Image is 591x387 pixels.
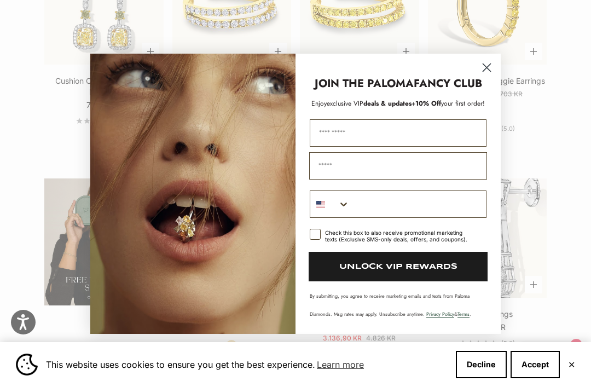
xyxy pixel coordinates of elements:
[327,99,363,108] span: exclusive VIP
[457,310,470,317] a: Terms
[412,99,485,108] span: + your first order!
[327,99,412,108] span: deals & updates
[315,76,414,91] strong: JOIN THE PALOMA
[46,356,447,373] span: This website uses cookies to ensure you get the best experience.
[426,310,454,317] a: Privacy Policy
[426,310,471,317] span: & .
[16,354,38,376] img: Cookie banner
[415,99,441,108] span: 10% Off
[511,351,560,378] button: Accept
[310,119,486,147] input: First Name
[311,99,327,108] span: Enjoy
[568,361,575,368] button: Close
[309,152,487,180] input: Email
[414,76,482,91] strong: FANCY CLUB
[309,252,488,281] button: UNLOCK VIP REWARDS
[315,356,366,373] a: Learn more
[316,200,325,209] img: United States
[325,229,473,242] div: Check this box to also receive promotional marketing texts (Exclusive SMS-only deals, offers, and...
[477,58,496,77] button: Close dialog
[90,54,296,334] img: Loading...
[456,351,507,378] button: Decline
[310,292,486,317] p: By submitting, you agree to receive marketing emails and texts from Paloma Diamonds. Msg rates ma...
[310,191,350,217] button: Search Countries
